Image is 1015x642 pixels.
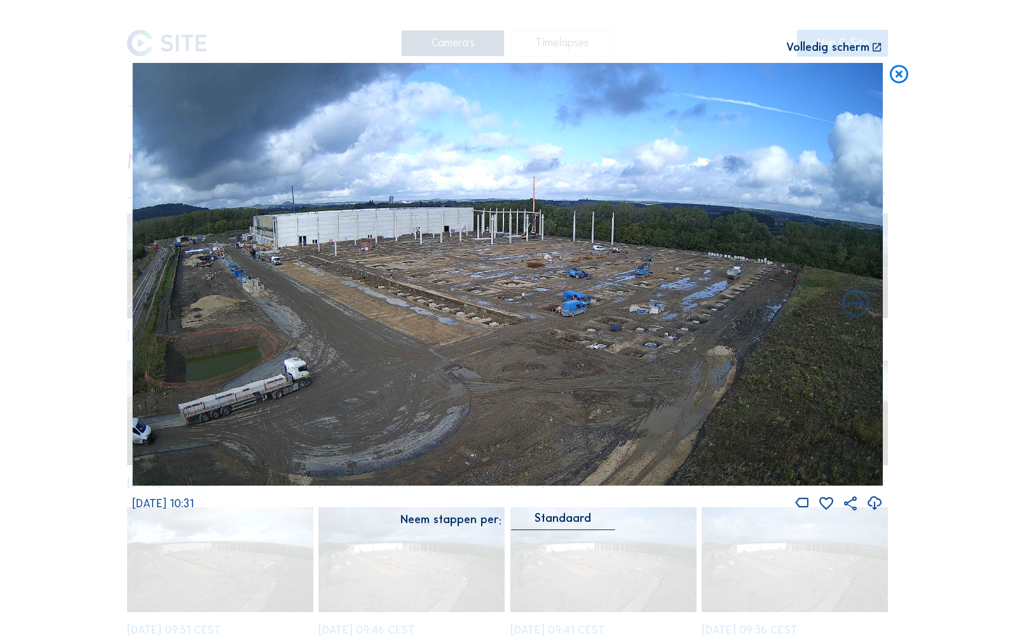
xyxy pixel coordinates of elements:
div: Neem stappen per: [400,514,501,526]
div: Standaard [535,512,591,524]
div: Standaard [512,512,615,529]
i: Back [839,288,873,322]
span: [DATE] 10:31 [132,496,194,510]
div: Volledig scherm [786,42,869,54]
img: Image [132,63,883,485]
